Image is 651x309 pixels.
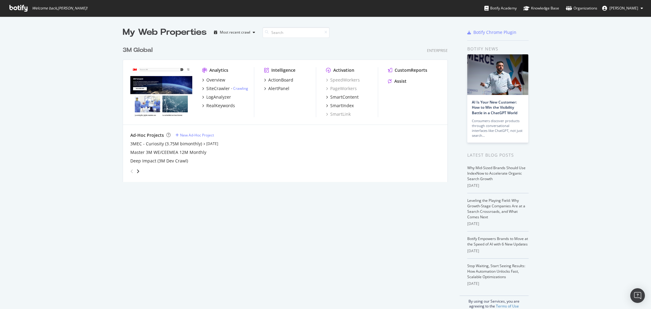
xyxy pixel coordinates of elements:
div: [DATE] [467,248,529,254]
a: Why Mid-Sized Brands Should Use IndexNow to Accelerate Organic Search Growth [467,165,526,181]
div: Activation [333,67,354,73]
a: AI Is Your New Customer: How to Win the Visibility Battle in a ChatGPT World [472,100,517,115]
input: Search [262,27,330,38]
a: AlertPanel [264,85,289,92]
a: SmartContent [326,94,359,100]
div: LogAnalyzer [206,94,231,100]
a: New Ad-Hoc Project [175,133,214,138]
div: grid [123,38,453,182]
div: New Ad-Hoc Project [180,133,214,138]
div: CustomReports [395,67,427,73]
a: CustomReports [388,67,427,73]
div: [DATE] [467,183,529,188]
img: AI Is Your New Customer: How to Win the Visibility Battle in a ChatGPT World [467,54,528,95]
span: Welcome back, [PERSON_NAME] ! [32,6,87,11]
div: Ad-Hoc Projects [130,132,164,138]
a: 3M Global [123,46,155,55]
a: Terms of Use [496,304,519,309]
div: By using our Services, you are agreeing to the [460,296,529,309]
div: SmartContent [330,94,359,100]
div: Assist [394,78,407,84]
a: RealKeywords [202,103,235,109]
a: [DATE] [206,141,218,146]
div: My Web Properties [123,26,207,38]
div: - [231,86,248,91]
div: 3M Global [123,46,153,55]
div: Consumers discover products through conversational interfaces like ChatGPT, not just search… [472,118,524,138]
a: SmartLink [326,111,351,117]
a: Stop Waiting, Start Seeing Results: How Automation Unlocks Fast, Scalable Optimizations [467,263,525,279]
div: Analytics [209,67,228,73]
div: Most recent crawl [220,31,250,34]
div: ActionBoard [268,77,293,83]
div: angle-right [136,168,140,174]
a: Botify Chrome Plugin [467,29,516,35]
div: [DATE] [467,281,529,286]
a: Overview [202,77,225,83]
a: SmartIndex [326,103,354,109]
a: SpeedWorkers [326,77,360,83]
div: SmartIndex [330,103,354,109]
a: ActionBoard [264,77,293,83]
div: AlertPanel [268,85,289,92]
div: Organizations [566,5,597,11]
div: Enterprise [427,48,448,53]
div: RealKeywords [206,103,235,109]
a: Botify Empowers Brands to Move at the Speed of AI with 6 New Updates [467,236,528,247]
div: Botify Academy [484,5,517,11]
a: Deep Impact (3M Dev Crawl) [130,158,188,164]
a: Crawling [233,86,248,91]
button: Most recent crawl [212,27,258,37]
div: Open Intercom Messenger [630,288,645,303]
div: angle-left [128,166,136,176]
a: PageWorkers [326,85,357,92]
img: www.command.com [130,67,192,117]
div: Knowledge Base [523,5,559,11]
a: Assist [388,78,407,84]
div: Botify news [467,45,529,52]
div: [DATE] [467,221,529,227]
span: Alexander Parrales [609,5,638,11]
div: Overview [206,77,225,83]
a: Master 3M WE/CEEMEA 12M Monthly [130,149,206,155]
div: Intelligence [271,67,295,73]
a: Leveling the Playing Field: Why Growth-Stage Companies Are at a Search Crossroads, and What Comes... [467,198,525,220]
a: LogAnalyzer [202,94,231,100]
div: Latest Blog Posts [467,152,529,158]
div: Botify Chrome Plugin [473,29,516,35]
button: [PERSON_NAME] [597,3,648,13]
a: 3MEC - Curiosity (3.75M bimonthly) [130,141,202,147]
a: SiteCrawler- Crawling [202,85,248,92]
div: SiteCrawler [206,85,230,92]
